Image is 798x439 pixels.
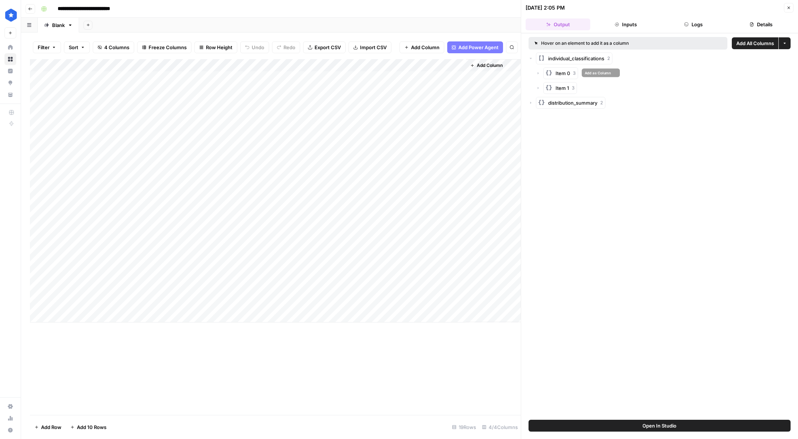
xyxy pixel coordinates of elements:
[104,44,129,51] span: 4 Columns
[252,44,264,51] span: Undo
[479,421,521,433] div: 4/4 Columns
[69,44,78,51] span: Sort
[661,18,726,30] button: Logs
[400,41,444,53] button: Add Column
[30,421,66,433] button: Add Row
[4,424,16,436] button: Help + Support
[4,412,16,424] a: Usage
[4,401,16,412] a: Settings
[543,82,577,94] button: Item 13
[4,89,16,101] a: Your Data
[41,423,61,431] span: Add Row
[194,41,237,53] button: Row Height
[349,41,391,53] button: Import CSV
[93,41,134,53] button: 4 Columns
[66,421,111,433] button: Add 10 Rows
[64,41,90,53] button: Sort
[593,18,658,30] button: Inputs
[573,70,575,77] span: 3
[458,44,499,51] span: Add Power Agent
[38,44,50,51] span: Filter
[4,9,18,22] img: ConsumerAffairs Logo
[556,84,569,92] span: Item 1
[526,4,565,11] div: [DATE] 2:05 PM
[536,53,612,64] button: individual_classifications2
[449,421,479,433] div: 19 Rows
[77,423,106,431] span: Add 10 Rows
[4,41,16,53] a: Home
[4,53,16,65] a: Browse
[729,18,794,30] button: Details
[534,40,675,47] div: Hover on an element to add it as a column
[4,65,16,77] a: Insights
[736,40,774,47] span: Add All Columns
[529,420,791,432] button: Open In Studio
[4,77,16,89] a: Opportunities
[467,61,506,70] button: Add Column
[556,70,570,77] span: Item 0
[526,18,590,30] button: Output
[411,44,439,51] span: Add Column
[643,422,677,429] span: Open In Studio
[543,67,578,79] button: Item 03
[447,41,503,53] button: Add Power Agent
[38,18,79,33] a: Blank
[600,99,603,106] span: 2
[206,44,232,51] span: Row Height
[240,41,269,53] button: Undo
[536,97,605,109] button: distribution_summary2
[33,41,61,53] button: Filter
[360,44,387,51] span: Import CSV
[315,44,341,51] span: Export CSV
[732,37,778,49] button: Add All Columns
[137,41,191,53] button: Freeze Columns
[4,6,16,24] button: Workspace: ConsumerAffairs
[303,41,346,53] button: Export CSV
[607,55,610,62] span: 2
[283,44,295,51] span: Redo
[52,21,65,29] div: Blank
[548,55,604,62] span: individual_classifications
[477,62,503,69] span: Add Column
[272,41,300,53] button: Redo
[149,44,187,51] span: Freeze Columns
[548,99,597,107] span: distribution_summary
[572,85,574,91] span: 3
